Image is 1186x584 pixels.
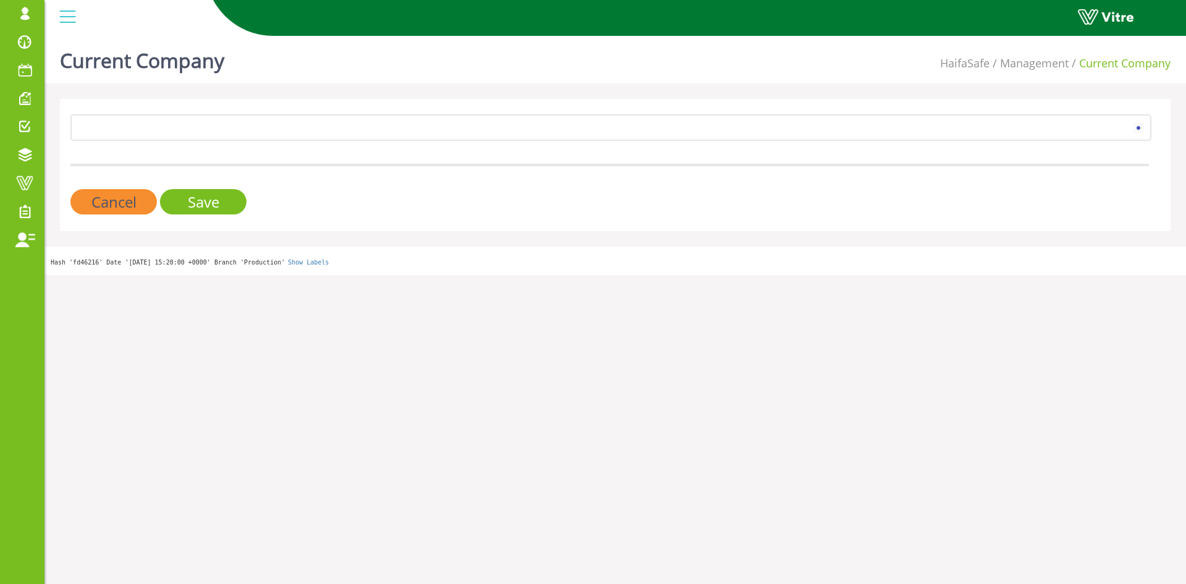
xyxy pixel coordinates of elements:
li: Current Company [1069,56,1171,72]
h1: Current Company [60,31,224,83]
input: Save [160,189,246,214]
input: Cancel [70,189,157,214]
a: HaifaSafe [940,56,990,70]
li: Management [990,56,1069,72]
span: Hash 'fd46216' Date '[DATE] 15:20:00 +0000' Branch 'Production' [51,259,285,266]
a: Show Labels [288,259,329,266]
span: select [1127,116,1150,138]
